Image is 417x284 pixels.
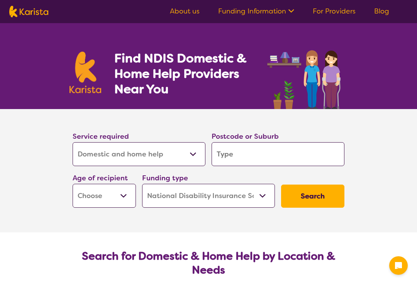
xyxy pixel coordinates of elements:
img: domestic-help [265,42,347,109]
input: Type [212,142,344,166]
a: For Providers [313,7,356,16]
label: Service required [73,132,129,141]
img: Karista logo [69,52,101,93]
h2: Search for Domestic & Home Help by Location & Needs [79,249,338,277]
a: Funding Information [218,7,294,16]
label: Funding type [142,173,188,183]
label: Postcode or Suburb [212,132,279,141]
button: Search [281,185,344,208]
a: About us [170,7,200,16]
label: Age of recipient [73,173,128,183]
h1: Find NDIS Domestic & Home Help Providers Near You [114,50,257,97]
a: Blog [374,7,389,16]
img: Karista logo [9,6,48,17]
